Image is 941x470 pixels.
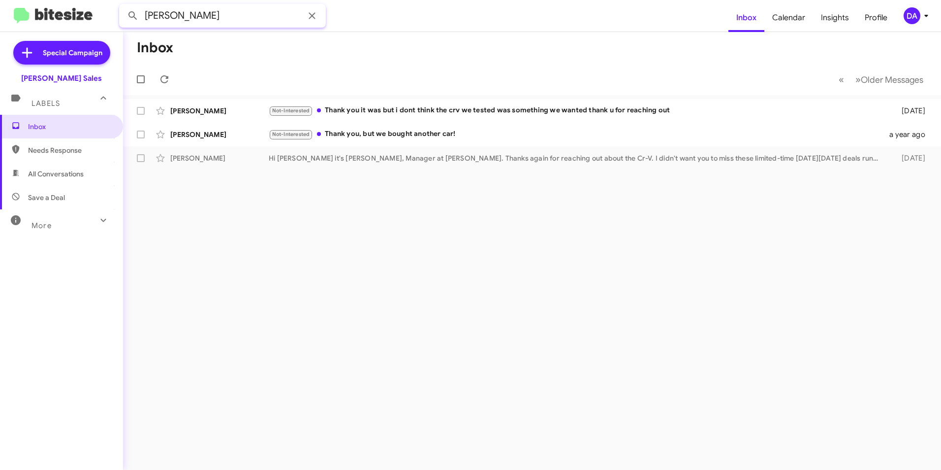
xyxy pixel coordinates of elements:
[839,73,844,86] span: «
[849,69,929,90] button: Next
[170,106,269,116] div: [PERSON_NAME]
[170,130,269,139] div: [PERSON_NAME]
[28,145,112,155] span: Needs Response
[31,221,52,230] span: More
[137,40,173,56] h1: Inbox
[21,73,102,83] div: [PERSON_NAME] Sales
[833,69,850,90] button: Previous
[43,48,102,58] span: Special Campaign
[269,129,886,140] div: Thank you, but we bought another car!
[272,107,310,114] span: Not-Interested
[886,153,933,163] div: [DATE]
[170,153,269,163] div: [PERSON_NAME]
[886,130,933,139] div: a year ago
[13,41,110,65] a: Special Campaign
[813,3,857,32] a: Insights
[833,69,929,90] nav: Page navigation example
[728,3,764,32] a: Inbox
[855,73,861,86] span: »
[272,131,310,137] span: Not-Interested
[886,106,933,116] div: [DATE]
[31,99,60,108] span: Labels
[269,105,886,116] div: Thank you it was but i dont think the crv we tested was something we wanted thank u for reaching out
[28,169,84,179] span: All Conversations
[269,153,886,163] div: Hi [PERSON_NAME] it's [PERSON_NAME], Manager at [PERSON_NAME]. Thanks again for reaching out abou...
[28,193,65,202] span: Save a Deal
[895,7,930,24] button: DA
[119,4,326,28] input: Search
[764,3,813,32] a: Calendar
[861,74,923,85] span: Older Messages
[904,7,920,24] div: DA
[28,122,112,132] span: Inbox
[857,3,895,32] a: Profile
